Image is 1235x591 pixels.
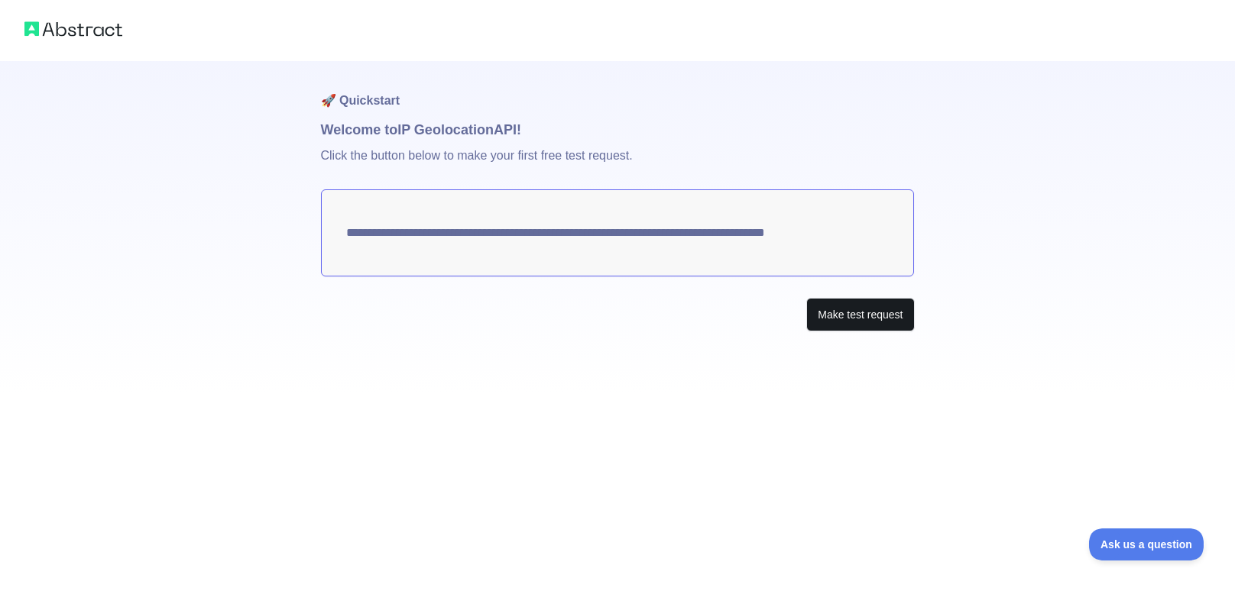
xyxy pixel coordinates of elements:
[24,18,122,40] img: Abstract logo
[321,140,915,189] p: Click the button below to make your first free test request.
[806,298,914,332] button: Make test request
[321,119,915,140] h1: Welcome to IP Geolocation API!
[321,61,915,119] h1: 🚀 Quickstart
[1089,528,1204,560] iframe: Toggle Customer Support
